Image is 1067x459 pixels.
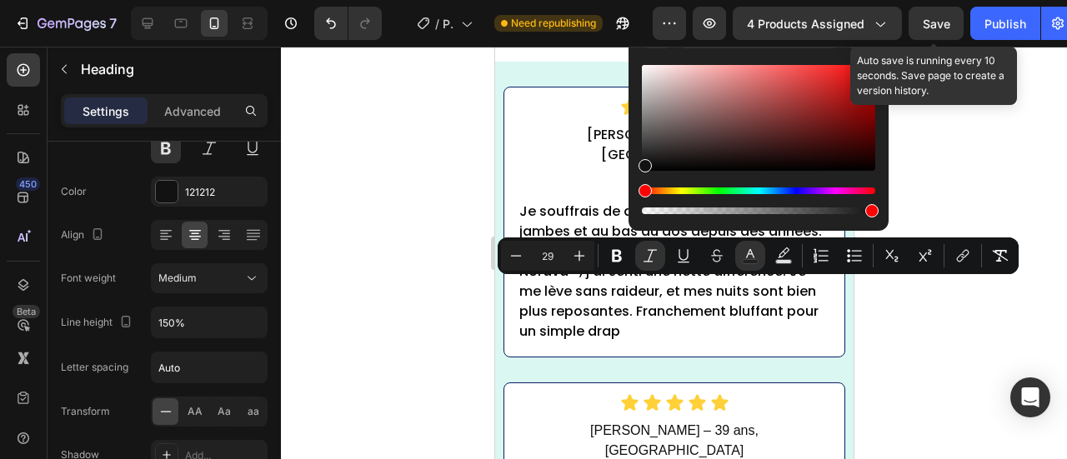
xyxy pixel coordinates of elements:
[61,224,108,247] div: Align
[13,305,40,318] div: Beta
[1010,377,1050,417] div: Open Intercom Messenger
[733,7,902,40] button: 4 products assigned
[164,102,221,120] p: Advanced
[495,47,854,459] iframe: Design area
[61,360,128,375] div: Letter spacing
[24,374,334,414] p: [PERSON_NAME] – 39 ans, [GEOGRAPHIC_DATA]
[158,272,197,284] span: Medium
[923,17,950,31] span: Save
[109,13,117,33] p: 7
[218,404,231,419] span: Aa
[747,15,864,32] span: 4 products assigned
[188,404,203,419] span: AA
[61,312,136,334] div: Line height
[185,185,263,200] div: 121212
[511,16,596,31] span: Need republishing
[151,263,268,293] button: Medium
[642,187,875,194] div: Hue
[443,15,454,32] span: Product Page - [DATE] 00:42:06
[314,7,382,40] div: Undo/Redo
[81,59,261,79] p: Heading
[970,7,1040,40] button: Publish
[61,184,87,199] div: Color
[152,307,267,337] input: Auto
[16,177,40,191] div: 450
[7,7,124,40] button: 7
[61,404,110,419] div: Transform
[498,237,1019,274] div: Editor contextual toolbar
[83,102,129,120] p: Settings
[984,15,1026,32] div: Publish
[248,404,259,419] span: aa
[61,271,116,286] div: Font weight
[152,352,267,382] input: Auto
[909,7,964,40] button: Save
[435,15,439,32] span: /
